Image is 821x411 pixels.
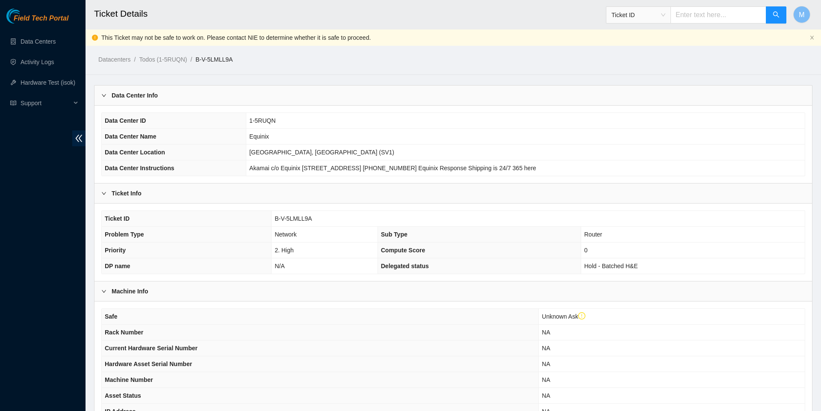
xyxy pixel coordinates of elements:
span: Data Center Name [105,133,157,140]
span: Problem Type [105,231,144,238]
span: N/A [275,263,284,269]
span: Priority [105,247,126,254]
span: exclamation-circle [578,312,586,320]
span: Hold - Batched H&E [584,263,638,269]
span: Current Hardware Serial Number [105,345,198,352]
a: Data Centers [21,38,56,45]
span: Safe [105,313,118,320]
span: NA [542,345,550,352]
span: 2. High [275,247,293,254]
span: NA [542,361,550,367]
input: Enter text here... [670,6,766,24]
span: Sub Type [381,231,408,238]
span: double-left [72,130,86,146]
span: Rack Number [105,329,143,336]
span: Equinix [249,133,269,140]
span: 0 [584,247,588,254]
span: Support [21,95,71,112]
span: Delegated status [381,263,429,269]
span: Data Center Location [105,149,165,156]
div: Data Center Info [95,86,812,105]
span: Akamai c/o Equinix [STREET_ADDRESS] [PHONE_NUMBER] Equinix Response Shipping is 24/7 365 here [249,165,536,171]
span: right [101,93,106,98]
div: Ticket Info [95,183,812,203]
span: Network [275,231,296,238]
span: Field Tech Portal [14,15,68,23]
span: [GEOGRAPHIC_DATA], [GEOGRAPHIC_DATA] (SV1) [249,149,394,156]
span: Asset Status [105,392,141,399]
span: Ticket ID [105,215,130,222]
div: Machine Info [95,281,812,301]
a: Datacenters [98,56,130,63]
button: M [793,6,810,23]
span: right [101,191,106,196]
span: Data Center Instructions [105,165,174,171]
span: read [10,100,16,106]
span: Data Center ID [105,117,146,124]
span: 1-5RUQN [249,117,275,124]
b: Data Center Info [112,91,158,100]
span: Compute Score [381,247,425,254]
span: Ticket ID [611,9,665,21]
b: Ticket Info [112,189,142,198]
span: Router [584,231,602,238]
img: Akamai Technologies [6,9,43,24]
span: DP name [105,263,130,269]
a: B-V-5LMLL9A [195,56,233,63]
span: NA [542,392,550,399]
span: Unknown Ask [542,313,585,320]
a: Activity Logs [21,59,54,65]
span: B-V-5LMLL9A [275,215,312,222]
span: / [190,56,192,63]
span: M [799,9,804,20]
span: Hardware Asset Serial Number [105,361,192,367]
span: NA [542,376,550,383]
span: Machine Number [105,376,153,383]
a: Hardware Test (isok) [21,79,75,86]
span: close [809,35,815,40]
b: Machine Info [112,287,148,296]
a: Todos (1-5RUQN) [139,56,187,63]
button: search [766,6,786,24]
span: NA [542,329,550,336]
span: search [773,11,780,19]
span: / [134,56,136,63]
span: right [101,289,106,294]
button: close [809,35,815,41]
a: Akamai TechnologiesField Tech Portal [6,15,68,27]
